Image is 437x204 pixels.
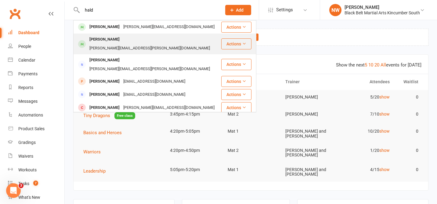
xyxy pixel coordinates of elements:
th: Trainer [280,74,338,90]
div: Product Sales [18,126,45,131]
iframe: Intercom live chat [6,183,21,198]
span: Leadership [83,168,106,174]
div: Show the next events for [DATE] [336,61,421,69]
td: 0 [395,143,424,158]
th: Waitlist [395,74,424,90]
div: Calendar [18,58,35,63]
td: Mat 1 [222,163,280,177]
div: [PERSON_NAME] [88,23,121,31]
div: [PERSON_NAME] [88,56,121,65]
div: NW [329,4,341,16]
div: Tasks [18,181,29,186]
div: Messages [18,99,38,104]
button: Warriors [83,148,105,156]
button: Actions [221,59,251,70]
td: 0 [395,163,424,177]
td: 0 [395,90,424,104]
button: Actions [221,22,251,33]
div: Waivers [18,154,33,159]
td: [PERSON_NAME] and [PERSON_NAME] [280,143,338,163]
a: 5 [365,62,367,68]
div: [PERSON_NAME] [88,77,121,86]
span: 7 [33,181,38,186]
span: Add [236,8,244,13]
input: Search... [80,6,217,14]
td: 0 [395,124,424,138]
a: Workouts [8,163,64,177]
a: 20 [374,62,379,68]
div: [PERSON_NAME][EMAIL_ADDRESS][DOMAIN_NAME] [121,103,216,112]
a: Automations [8,108,64,122]
a: People [8,40,64,53]
td: Mat 2 [222,107,280,121]
span: Tiny Dragons [83,113,110,118]
a: Messages [8,95,64,108]
div: Black Belt Martial Arts Kincumber South [345,10,420,16]
div: People [18,44,31,49]
a: Waivers [8,149,64,163]
a: 10 [368,62,373,68]
td: 3:45pm-4:15pm [164,107,222,121]
button: Tiny DragonsFree class [83,112,135,120]
span: 3 [19,183,23,188]
span: Settings [276,3,293,17]
a: Gradings [8,136,64,149]
a: Reports [8,81,64,95]
td: 4/15 [338,163,395,177]
a: Product Sales [8,122,64,136]
button: Actions [221,102,251,113]
th: Attendees [338,74,395,90]
td: 10/20 [338,124,395,138]
a: Payments [8,67,64,81]
a: All [381,62,386,68]
div: [PERSON_NAME][EMAIL_ADDRESS][PERSON_NAME][DOMAIN_NAME] [88,65,212,73]
div: [EMAIL_ADDRESS][DOMAIN_NAME] [121,77,187,86]
td: [PERSON_NAME] and [PERSON_NAME] [280,124,338,143]
div: [EMAIL_ADDRESS][DOMAIN_NAME] [121,90,187,99]
a: show [379,112,390,116]
td: [PERSON_NAME] [280,107,338,121]
a: Clubworx [7,6,23,21]
button: Basics and Heroes [83,129,126,136]
td: Mat 2 [222,143,280,158]
div: Dashboard [18,30,39,35]
a: Tasks 7 [8,177,64,191]
span: Free class [114,112,135,119]
a: show [379,129,390,134]
div: [PERSON_NAME][EMAIL_ADDRESS][PERSON_NAME][DOMAIN_NAME] [88,44,212,53]
div: [PERSON_NAME] [88,90,121,99]
a: show [379,167,390,172]
div: Gradings [18,140,36,145]
div: Payments [18,71,38,76]
div: [PERSON_NAME][EMAIL_ADDRESS][DOMAIN_NAME] [121,23,216,31]
a: show [379,95,390,99]
td: Mat 1 [222,124,280,138]
button: Actions [221,89,251,100]
td: 4:20pm-4:50pm [164,143,222,158]
td: 1/20 [338,143,395,158]
span: Basics and Heroes [83,130,122,135]
div: [PERSON_NAME] [88,103,121,112]
button: Add [225,5,251,15]
div: [PERSON_NAME] [345,5,420,10]
td: 7/10 [338,107,395,121]
div: [PERSON_NAME] [88,35,121,44]
td: 0 [395,107,424,121]
div: Automations [18,113,43,117]
td: [PERSON_NAME] and [PERSON_NAME] [280,163,338,182]
td: [PERSON_NAME] [280,90,338,104]
div: Workouts [18,167,37,172]
button: Leadership [83,167,110,175]
td: 5/20 [338,90,395,104]
span: Warriors [83,149,101,155]
button: Actions [221,38,251,49]
button: Actions [221,76,251,87]
div: What's New [18,195,40,200]
td: 5:05pm-5:20pm [164,163,222,177]
div: Reports [18,85,33,90]
td: 4:20pm-5:05pm [164,124,222,138]
a: Dashboard [8,26,64,40]
a: show [379,148,390,153]
a: Calendar [8,53,64,67]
